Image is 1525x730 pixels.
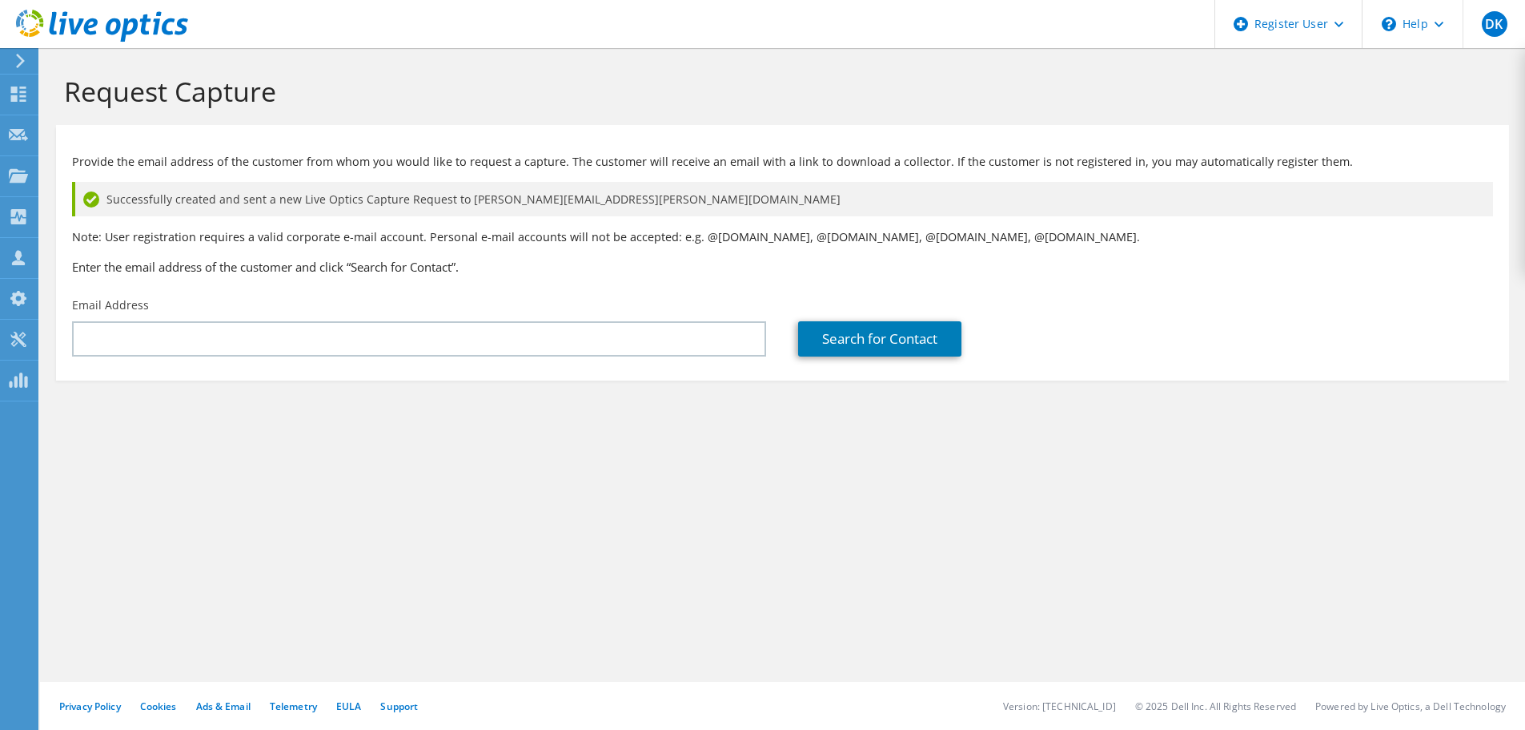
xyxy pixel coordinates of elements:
a: EULA [336,700,361,713]
span: Successfully created and sent a new Live Optics Capture Request to [PERSON_NAME][EMAIL_ADDRESS][P... [106,191,841,208]
a: Support [380,700,418,713]
svg: \n [1382,17,1396,31]
a: Privacy Policy [59,700,121,713]
h3: Enter the email address of the customer and click “Search for Contact”. [72,258,1493,276]
a: Telemetry [270,700,317,713]
li: Powered by Live Optics, a Dell Technology [1315,700,1506,713]
h1: Request Capture [64,75,1493,108]
a: Ads & Email [196,700,251,713]
a: Search for Contact [798,321,961,357]
li: Version: [TECHNICAL_ID] [1003,700,1116,713]
p: Provide the email address of the customer from whom you would like to request a capture. The cust... [72,153,1493,171]
span: DK [1482,11,1507,37]
label: Email Address [72,297,149,313]
a: Cookies [140,700,177,713]
p: Note: User registration requires a valid corporate e-mail account. Personal e-mail accounts will ... [72,228,1493,246]
li: © 2025 Dell Inc. All Rights Reserved [1135,700,1296,713]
